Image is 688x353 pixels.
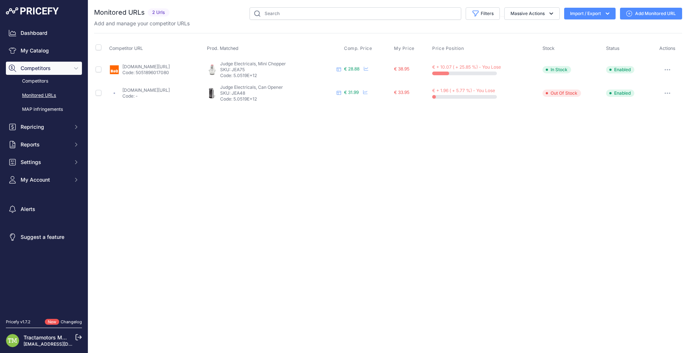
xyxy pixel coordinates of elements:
[394,46,415,51] span: My Price
[6,44,82,57] a: My Catalog
[220,67,334,73] p: SKU: JEA75
[432,88,495,93] span: € + 1.96 ( + 5.77 %) - You Lose
[122,93,170,99] p: Code: -
[21,123,69,131] span: Repricing
[94,20,190,27] p: Add and manage your competitor URLs
[6,75,82,88] a: Competitors
[21,65,69,72] span: Competitors
[6,26,82,310] nav: Sidebar
[432,46,464,51] span: Price Position
[24,341,100,347] a: [EMAIL_ADDRESS][DOMAIN_NAME]
[109,46,143,51] span: Competitor URL
[432,46,465,51] button: Price Position
[620,8,682,19] a: Add Monitored URL
[24,334,82,341] a: Tractamotors Marketing
[220,96,334,102] p: Code: 5.0519E+12
[61,319,82,324] a: Changelog
[6,156,82,169] button: Settings
[6,7,59,15] img: Pricefy Logo
[6,62,82,75] button: Competitors
[606,46,620,51] span: Status
[394,66,409,72] span: € 38.95
[394,46,416,51] button: My Price
[21,176,69,183] span: My Account
[250,7,461,20] input: Search
[606,66,634,73] span: Enabled
[542,66,571,73] span: In Stock
[148,8,169,17] span: 2 Urls
[220,84,283,90] span: Judge Electricals, Can Opener
[207,46,239,51] span: Prod. Matched
[94,7,145,18] h2: Monitored URLs
[542,46,555,51] span: Stock
[220,90,334,96] p: SKU: JEA48
[606,90,634,97] span: Enabled
[432,64,501,70] span: € + 10.07 ( + 25.85 %) - You Lose
[6,203,82,216] a: Alerts
[344,46,372,51] span: Comp. Price
[564,8,616,19] button: Import / Export
[122,64,170,69] a: [DOMAIN_NAME][URL]
[21,141,69,148] span: Reports
[122,87,170,93] a: [DOMAIN_NAME][URL]
[220,61,286,66] span: Judge Electricals, Mini Chopper
[6,120,82,134] button: Repricing
[6,230,82,244] a: Suggest a feature
[659,46,676,51] span: Actions
[6,319,31,325] div: Pricefy v1.7.2
[220,73,334,79] p: Code: 5.0519E+12
[6,173,82,186] button: My Account
[6,138,82,151] button: Reports
[344,46,374,51] button: Comp. Price
[344,90,359,95] span: € 31.99
[394,90,409,95] span: € 33.95
[504,7,560,20] button: Massive Actions
[6,26,82,40] a: Dashboard
[6,89,82,102] a: Monitored URLs
[122,70,170,76] p: Code: 5051896017080
[21,159,69,166] span: Settings
[542,90,581,97] span: Out Of Stock
[45,319,59,325] span: New
[466,7,500,20] button: Filters
[344,66,359,72] span: € 28.88
[6,103,82,116] a: MAP infringements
